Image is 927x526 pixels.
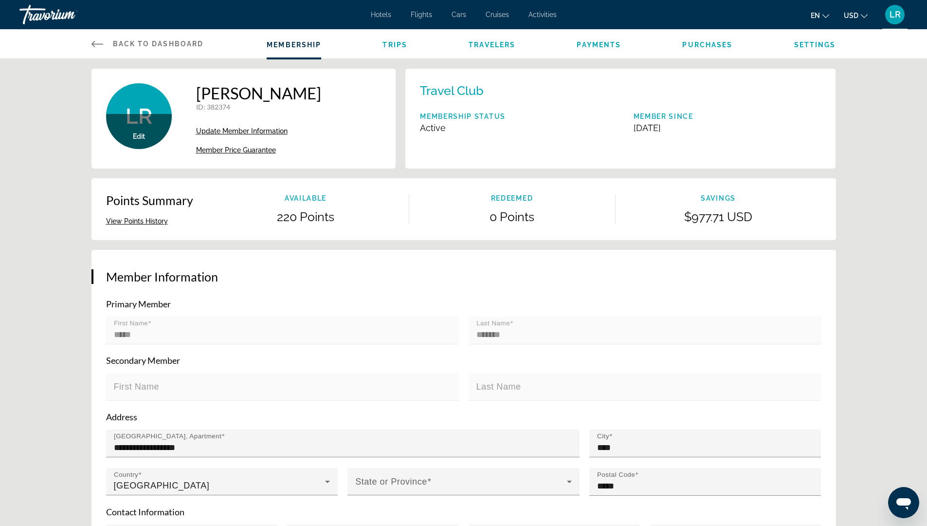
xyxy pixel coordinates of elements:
mat-label: State or Province [355,477,427,487]
p: 0 Points [409,209,615,224]
span: LR [126,104,152,129]
p: 220 Points [203,209,409,224]
p: Travel Club [420,83,484,98]
a: Update Member Information [196,127,321,135]
span: ID [196,103,203,111]
mat-label: First Name [114,382,160,392]
span: Update Member Information [196,127,288,135]
span: [GEOGRAPHIC_DATA] [114,481,210,490]
button: Change language [811,8,829,22]
a: Cars [452,11,466,19]
a: Flights [411,11,432,19]
a: Trips [382,41,407,49]
mat-label: Postal Code [597,471,635,478]
a: Activities [528,11,557,19]
span: Back to Dashboard [113,40,204,48]
mat-label: Last Name [476,319,510,327]
mat-label: [GEOGRAPHIC_DATA], Apartment [114,432,221,440]
mat-label: Last Name [476,382,521,392]
a: Settings [794,41,836,49]
a: Travorium [19,2,117,27]
span: en [811,12,820,19]
span: Edit [133,132,145,140]
span: LR [890,10,901,19]
p: $977.71 USD [616,209,821,224]
mat-label: Country [114,471,138,478]
p: Primary Member [106,299,821,309]
span: Member Price Guarantee [196,146,276,154]
button: View Points History [106,217,168,225]
p: Contact Information [106,507,821,517]
a: Hotels [371,11,391,19]
h1: [PERSON_NAME] [196,83,321,103]
a: Back to Dashboard [91,29,204,58]
a: Membership [267,41,321,49]
p: : 382374 [196,103,321,111]
h3: Member Information [106,269,821,284]
p: Points Summary [106,193,193,207]
p: Member Since [634,113,693,120]
span: USD [844,12,858,19]
p: Secondary Member [106,355,821,366]
p: Active [420,123,506,133]
p: [DATE] [634,123,693,133]
a: Payments [577,41,621,49]
p: Savings [616,194,821,202]
button: User Menu [882,4,908,25]
p: Available [203,194,409,202]
a: Purchases [682,41,732,49]
button: Edit [133,132,145,141]
a: Cruises [486,11,509,19]
p: Address [106,412,821,422]
mat-label: City [597,432,609,440]
p: Membership Status [420,113,506,120]
mat-label: First Name [114,319,148,327]
iframe: Button to launch messaging window [888,487,919,518]
button: Change currency [844,8,868,22]
p: Redeemed [409,194,615,202]
a: Travelers [469,41,515,49]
